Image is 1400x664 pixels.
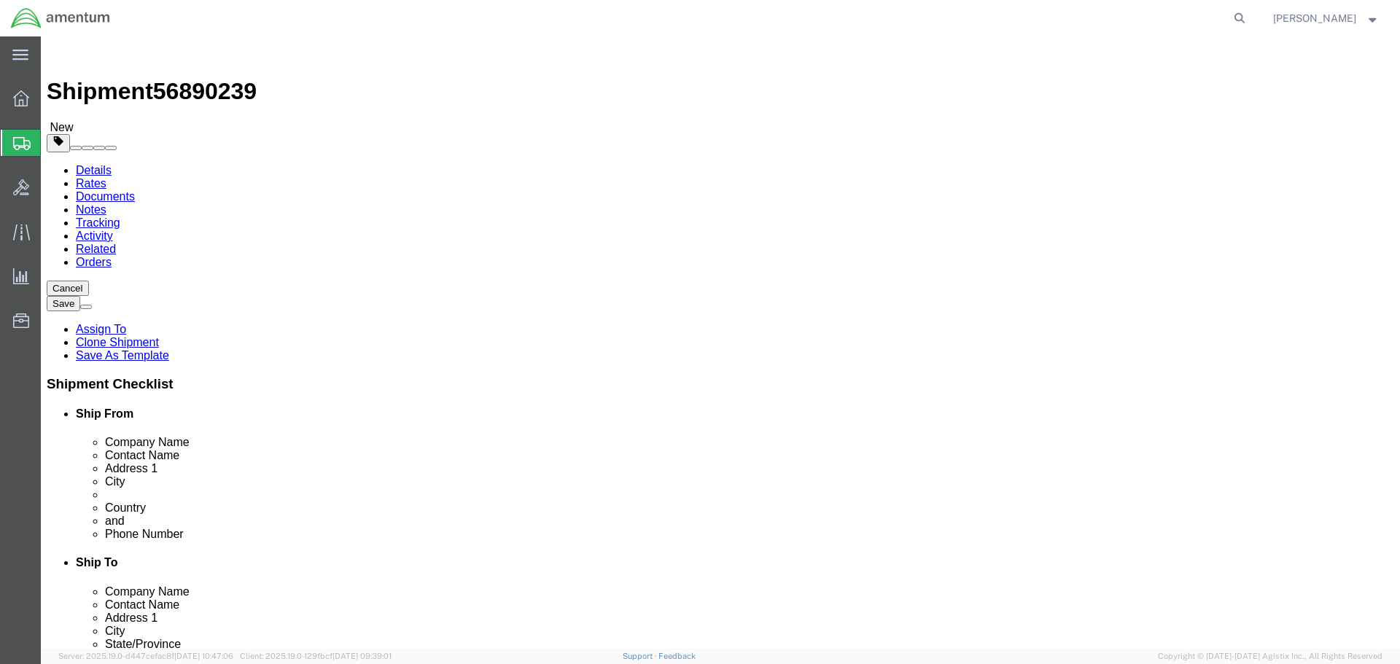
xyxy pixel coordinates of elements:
[174,652,233,660] span: [DATE] 10:47:06
[240,652,392,660] span: Client: 2025.19.0-129fbcf
[58,652,233,660] span: Server: 2025.19.0-d447cefac8f
[41,36,1400,649] iframe: FS Legacy Container
[658,652,696,660] a: Feedback
[332,652,392,660] span: [DATE] 09:39:01
[623,652,659,660] a: Support
[1272,9,1380,27] button: [PERSON_NAME]
[10,7,111,29] img: logo
[1158,650,1382,663] span: Copyright © [DATE]-[DATE] Agistix Inc., All Rights Reserved
[1273,10,1356,26] span: Nick Blake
